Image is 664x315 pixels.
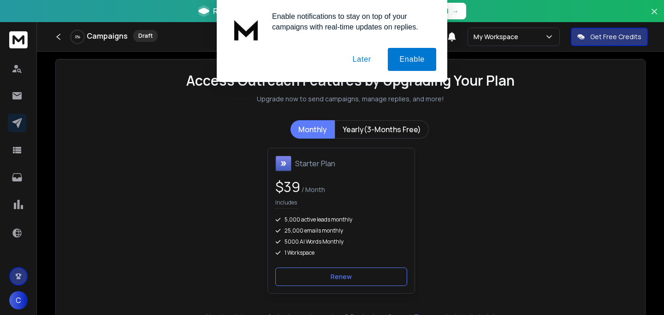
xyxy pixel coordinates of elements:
[300,185,325,194] span: / Month
[9,291,28,309] button: C
[275,216,407,223] div: 5,000 active leads monthly
[335,120,429,139] button: Yearly(3-Months Free)
[186,72,515,89] h1: Access Outreach Features by Upgrading Your Plan
[341,48,382,71] button: Later
[275,156,291,171] img: Starter Plan icon
[275,227,407,234] div: 25,000 emails monthly
[275,177,300,196] span: $ 39
[275,268,407,286] button: Renew
[228,11,265,48] img: notification icon
[265,11,436,32] div: Enable notifications to stay on top of your campaigns with real-time updates on replies.
[275,238,407,245] div: 5000 AI Words Monthly
[295,158,335,169] h1: Starter Plan
[388,48,436,71] button: Enable
[275,249,407,257] div: 1 Workspace
[290,120,335,139] button: Monthly
[257,94,444,104] p: Upgrade now to send campaigns, manage replies, and more!
[275,199,297,209] p: Includes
